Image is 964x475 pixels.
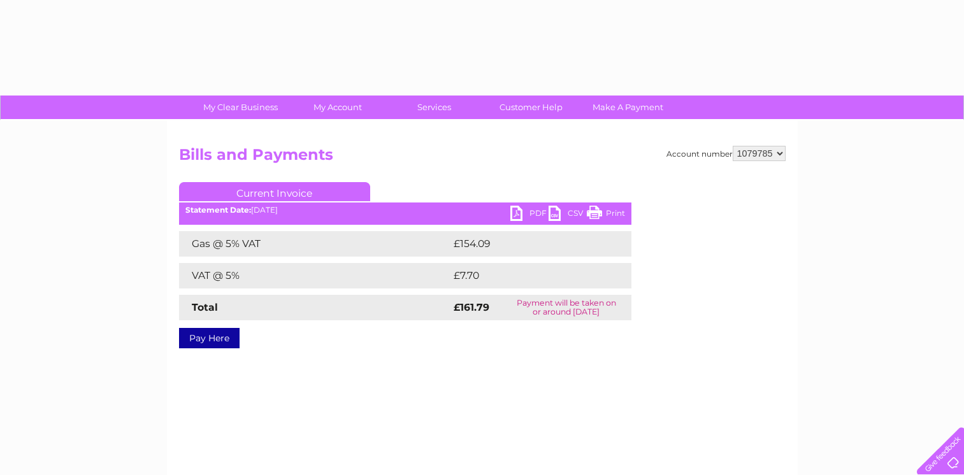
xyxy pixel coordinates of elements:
[285,96,390,119] a: My Account
[185,205,251,215] b: Statement Date:
[587,206,625,224] a: Print
[382,96,487,119] a: Services
[179,328,240,348] a: Pay Here
[501,295,631,320] td: Payment will be taken on or around [DATE]
[510,206,549,224] a: PDF
[179,206,631,215] div: [DATE]
[450,263,601,288] td: £7.70
[192,301,218,313] strong: Total
[478,96,584,119] a: Customer Help
[666,146,786,161] div: Account number
[450,231,608,257] td: £154.09
[179,146,786,170] h2: Bills and Payments
[575,96,680,119] a: Make A Payment
[454,301,489,313] strong: £161.79
[549,206,587,224] a: CSV
[179,182,370,201] a: Current Invoice
[179,263,450,288] td: VAT @ 5%
[179,231,450,257] td: Gas @ 5% VAT
[188,96,293,119] a: My Clear Business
